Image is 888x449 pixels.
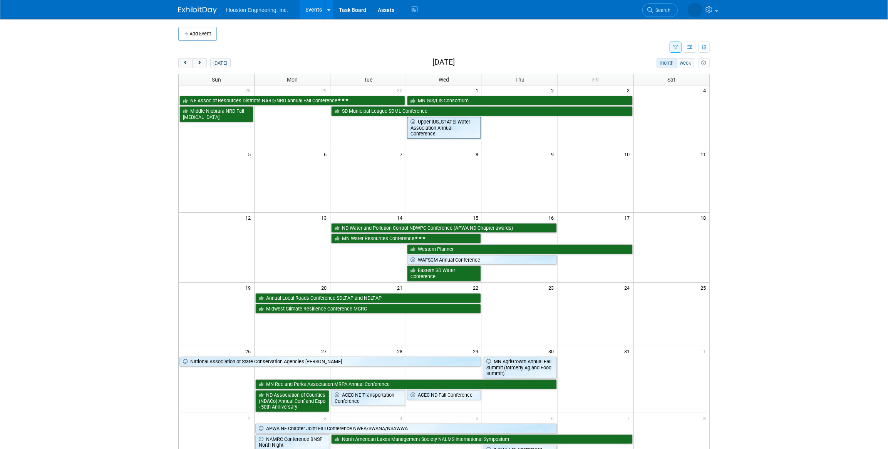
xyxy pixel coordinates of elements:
a: Annual Local Roads Conference SDLTAP and NDLTAP [255,293,481,303]
h2: [DATE] [432,58,455,67]
span: 25 [700,283,709,292]
span: 17 [624,213,633,222]
span: 30 [548,346,558,356]
span: 28 [396,346,406,356]
span: 1 [702,346,709,356]
span: 8 [702,413,709,423]
span: 8 [475,149,482,159]
span: 16 [548,213,558,222]
span: 14 [396,213,406,222]
a: MN AgriGrowth Annual Fall Summit (formerly Ag and Food Summit) [483,357,557,379]
span: 3 [323,413,330,423]
span: 18 [700,213,709,222]
span: 15 [472,213,482,222]
span: 5 [247,149,254,159]
img: Heidi Joarnt [688,3,702,17]
button: month [657,58,677,68]
span: 2 [551,85,558,95]
span: Thu [515,77,524,83]
span: 21 [396,283,406,292]
span: 9 [551,149,558,159]
span: 30 [396,85,406,95]
span: 29 [472,346,482,356]
span: 10 [624,149,633,159]
img: ExhibitDay [178,7,217,14]
a: ACEC ND Fall Conference [407,390,481,400]
span: Sun [212,77,221,83]
span: Tue [364,77,372,83]
a: Search [642,3,678,17]
span: 3 [627,85,633,95]
span: 11 [700,149,709,159]
span: Wed [439,77,449,83]
span: 1 [475,85,482,95]
span: 23 [548,283,558,292]
span: 31 [624,346,633,356]
span: 4 [399,413,406,423]
span: Mon [287,77,298,83]
button: Add Event [178,27,217,41]
span: 2 [247,413,254,423]
a: MN Rec and Parks Association MRPA Annual Conference [255,379,556,389]
button: next [192,58,206,68]
a: Middle Niobrara NRD Fall [MEDICAL_DATA] [179,106,253,122]
span: 5 [475,413,482,423]
i: Personalize Calendar [701,61,706,66]
span: 7 [399,149,406,159]
a: North American Lakes Management Society NALMS International Symposium [331,434,632,444]
a: MN Water Resources Conference [331,234,481,244]
span: 7 [627,413,633,423]
a: Eastern SD Water Conference [407,265,481,281]
a: Midwest Climate Resilience Conference MCRC [255,304,481,314]
button: myCustomButton [698,58,710,68]
span: 28 [245,85,254,95]
a: MN GIS/LIS Consortium [407,96,633,106]
button: week [677,58,694,68]
a: ACEC NE Transportation Conference [331,390,405,406]
a: WAFSCM Annual Conference [407,255,557,265]
span: 27 [320,346,330,356]
span: 6 [323,149,330,159]
span: 6 [551,413,558,423]
a: National Association of State Conservation Agencies [PERSON_NAME] [179,357,481,367]
span: 26 [245,346,254,356]
span: 20 [320,283,330,292]
a: ND Water and Pollution Control NDWPC Conference (APWA ND Chapter awards) [331,223,557,233]
span: Search [653,7,670,13]
span: 13 [320,213,330,222]
a: APWA NE Chapter Joint Fall Conference NWEA/SWANA/NSAWWA [255,424,556,434]
button: [DATE] [210,58,231,68]
span: Fri [593,77,599,83]
button: prev [178,58,193,68]
span: 12 [245,213,254,222]
span: 29 [320,85,330,95]
span: 4 [702,85,709,95]
span: 24 [624,283,633,292]
a: SD Municipal League SDML Conference [331,106,632,116]
a: Western Planner [407,244,633,254]
span: Sat [667,77,675,83]
span: Houston Engineering, Inc. [226,7,288,13]
a: ND Association of Counties (NDACo) Annual Conf and Expo - 50th Anniversary [255,390,329,412]
a: NE Assoc of Resources Districts NARD/NRD Annual Fall Conference [179,96,405,106]
span: 19 [245,283,254,292]
a: Upper [US_STATE] Water Association Annual Conference [407,117,481,139]
span: 22 [472,283,482,292]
